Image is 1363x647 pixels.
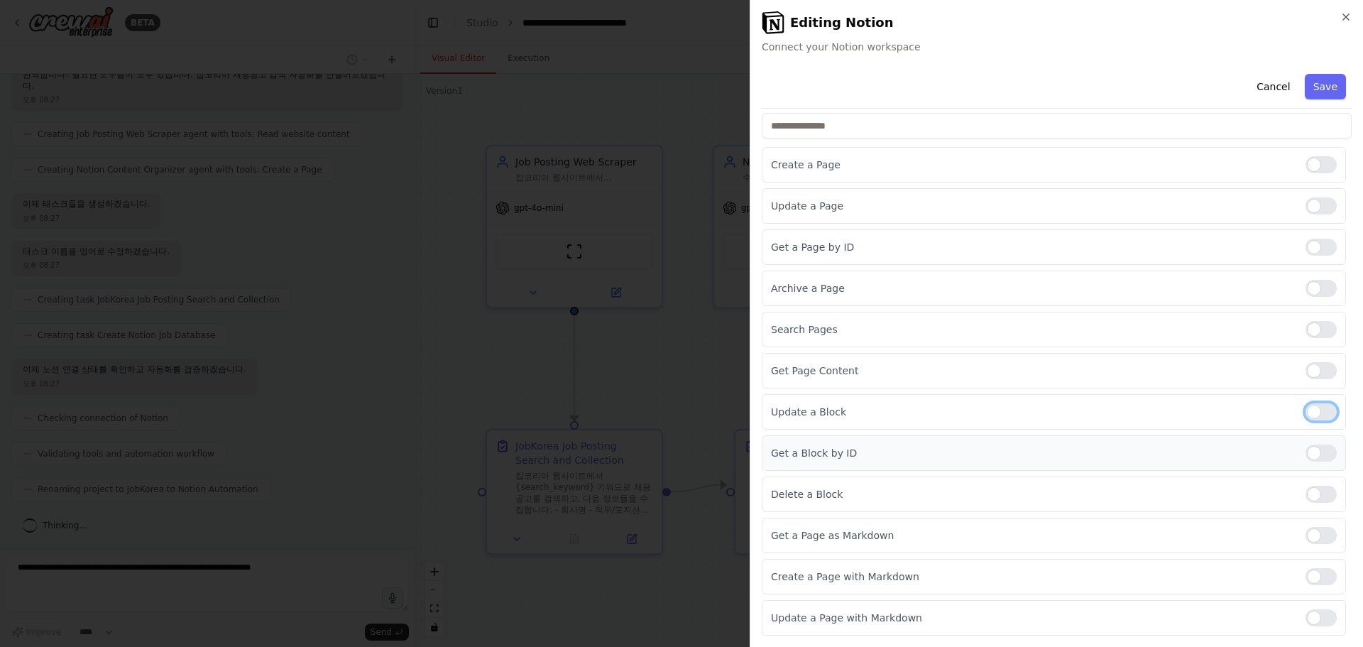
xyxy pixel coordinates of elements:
[771,240,1294,254] p: Get a Page by ID
[762,11,784,34] img: Notion
[1305,74,1346,99] button: Save
[771,405,1294,419] p: Update a Block
[762,11,1352,34] h2: Editing Notion
[771,528,1294,543] p: Get a Page as Markdown
[762,40,1352,54] span: Connect your Notion workspace
[771,158,1294,172] p: Create a Page
[771,199,1294,213] p: Update a Page
[771,487,1294,501] p: Delete a Block
[771,611,1294,625] p: Update a Page with Markdown
[771,364,1294,378] p: Get Page Content
[1248,74,1298,99] button: Cancel
[771,446,1294,460] p: Get a Block by ID
[771,570,1294,584] p: Create a Page with Markdown
[771,281,1294,295] p: Archive a Page
[771,322,1294,337] p: Search Pages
